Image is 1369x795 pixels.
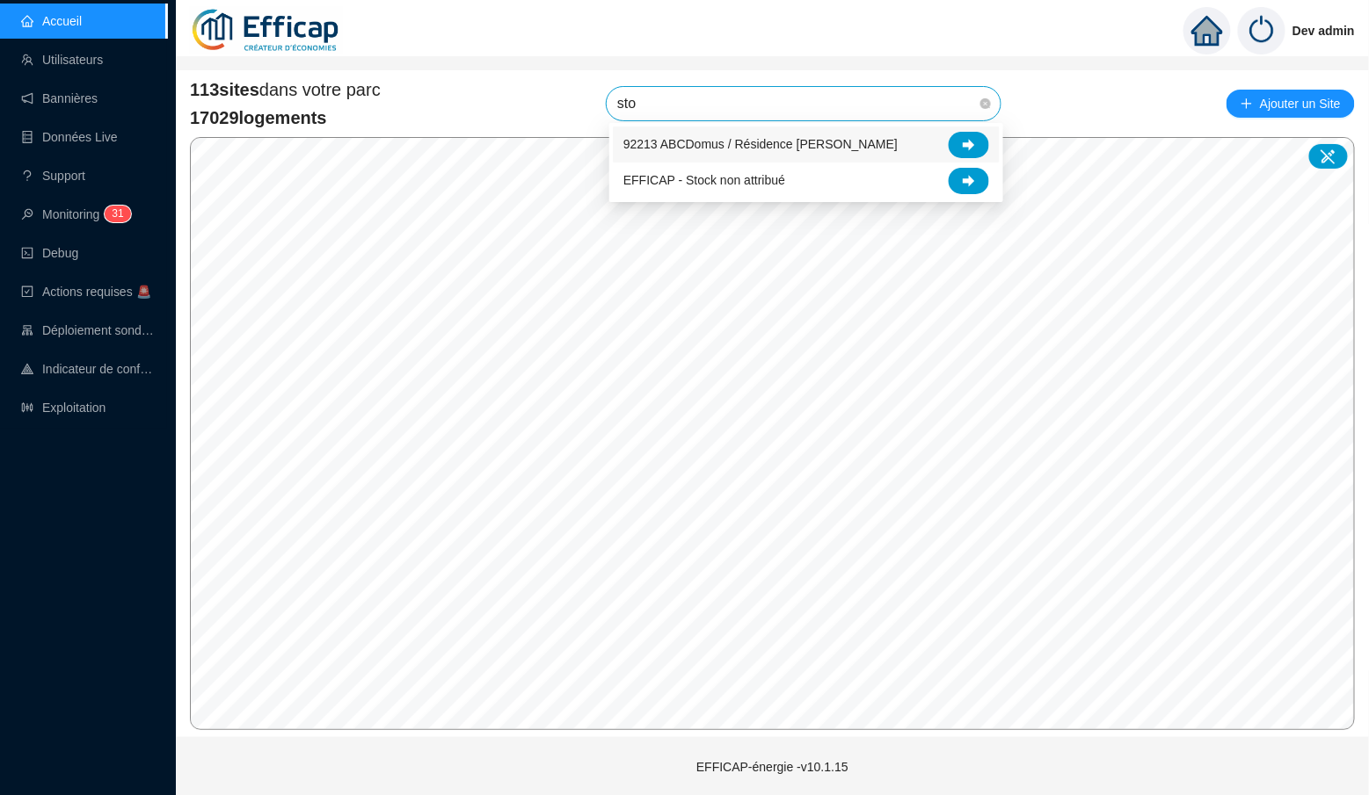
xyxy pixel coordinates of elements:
[42,285,151,299] span: Actions requises 🚨
[613,163,1000,199] div: EFFICAP - Stock non attribué
[696,760,848,774] span: EFFICAP-énergie - v10.1.15
[191,138,1354,729] canvas: Map
[1191,15,1223,47] span: home
[21,130,118,144] a: databaseDonnées Live
[1260,91,1341,116] span: Ajouter un Site
[118,207,124,220] span: 1
[21,91,98,105] a: notificationBannières
[21,207,126,221] a: monitorMonitoring31
[112,207,118,220] span: 3
[623,135,898,154] span: 92213 ABCDomus / Résidence [PERSON_NAME]
[190,80,259,99] span: 113 sites
[1241,98,1253,110] span: plus
[613,126,1000,163] div: 92213 ABCDomus / Résidence Livingstone
[623,171,785,190] span: EFFICAP - Stock non attribué
[105,206,130,222] sup: 31
[21,169,85,183] a: questionSupport
[21,362,155,376] a: heat-mapIndicateur de confort
[1238,7,1285,54] img: power
[1227,90,1355,118] button: Ajouter un Site
[21,14,82,28] a: homeAccueil
[21,246,78,260] a: codeDebug
[190,77,381,102] span: dans votre parc
[21,53,103,67] a: teamUtilisateurs
[21,285,33,298] span: check-square
[980,98,991,109] span: close-circle
[21,401,106,415] a: slidersExploitation
[1293,3,1355,59] span: Dev admin
[190,105,381,130] span: 17029 logements
[21,323,155,337] a: clusterDéploiement sondes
